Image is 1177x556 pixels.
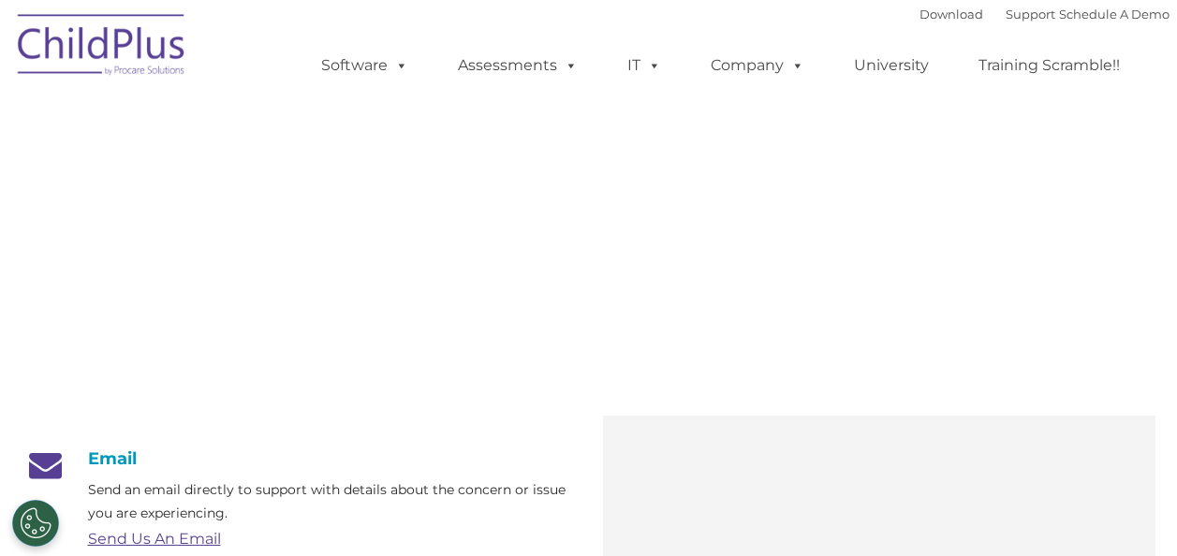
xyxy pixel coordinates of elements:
[609,47,680,84] a: IT
[22,448,575,469] h4: Email
[960,47,1139,84] a: Training Scramble!!
[12,500,59,547] button: Cookies Settings
[835,47,948,84] a: University
[302,47,427,84] a: Software
[1059,7,1170,22] a: Schedule A Demo
[8,1,196,95] img: ChildPlus by Procare Solutions
[439,47,596,84] a: Assessments
[1006,7,1055,22] a: Support
[88,530,221,548] a: Send Us An Email
[88,478,575,525] p: Send an email directly to support with details about the concern or issue you are experiencing.
[920,7,983,22] a: Download
[920,7,1170,22] font: |
[692,47,823,84] a: Company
